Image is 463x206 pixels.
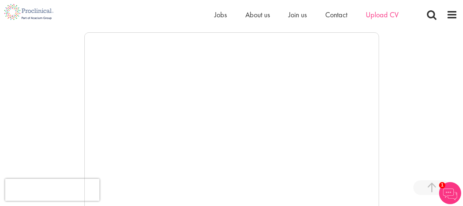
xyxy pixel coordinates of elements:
a: Jobs [214,10,227,19]
span: 1 [439,182,445,188]
iframe: reCAPTCHA [5,179,99,201]
img: Chatbot [439,182,461,204]
a: Upload CV [366,10,399,19]
a: Join us [288,10,307,19]
a: Contact [325,10,347,19]
a: About us [245,10,270,19]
